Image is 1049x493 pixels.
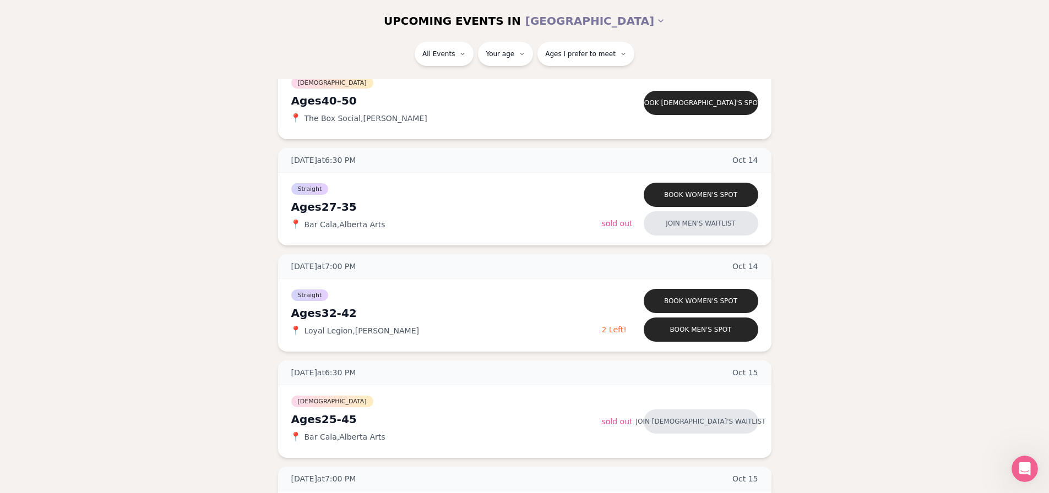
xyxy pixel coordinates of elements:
span: All Events [422,50,455,58]
div: Ages 32-42 [291,305,602,321]
span: 📍 [291,114,300,123]
span: Oct 15 [732,473,758,484]
span: Straight [291,183,329,195]
span: 📍 [291,326,300,335]
span: 2 Left! [602,325,627,334]
span: [DATE] at 6:30 PM [291,155,356,166]
div: Ages 27-35 [291,199,602,215]
button: [GEOGRAPHIC_DATA] [525,9,665,33]
span: UPCOMING EVENTS IN [384,13,521,29]
div: Ages 25-45 [291,412,602,427]
span: [DEMOGRAPHIC_DATA] [291,396,373,407]
span: Bar Cala , Alberta Arts [305,219,385,230]
button: Join [DEMOGRAPHIC_DATA]'s waitlist [644,409,758,434]
span: 📍 [291,220,300,229]
button: Ages I prefer to meet [537,42,634,66]
span: [DATE] at 6:30 PM [291,367,356,378]
div: Ages 40-50 [291,93,602,108]
iframe: Intercom live chat [1012,456,1038,482]
button: All Events [415,42,474,66]
span: [DEMOGRAPHIC_DATA] [291,77,373,89]
span: Bar Cala , Alberta Arts [305,431,385,442]
span: Oct 14 [732,261,758,272]
span: Your age [486,50,514,58]
span: [DATE] at 7:00 PM [291,261,356,272]
span: Oct 14 [732,155,758,166]
span: The Box Social , [PERSON_NAME] [305,113,427,124]
span: [DATE] at 7:00 PM [291,473,356,484]
button: Join men's waitlist [644,211,758,235]
button: Book women's spot [644,183,758,207]
span: Ages I prefer to meet [545,50,616,58]
span: Sold Out [602,219,633,228]
button: Your age [478,42,533,66]
span: 📍 [291,432,300,441]
span: Straight [291,289,329,301]
span: Loyal Legion , [PERSON_NAME] [305,325,419,336]
button: Book women's spot [644,289,758,313]
button: Book men's spot [644,317,758,342]
span: Sold Out [602,417,633,426]
button: Book [DEMOGRAPHIC_DATA]'s spot [644,91,758,115]
span: Oct 15 [732,367,758,378]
